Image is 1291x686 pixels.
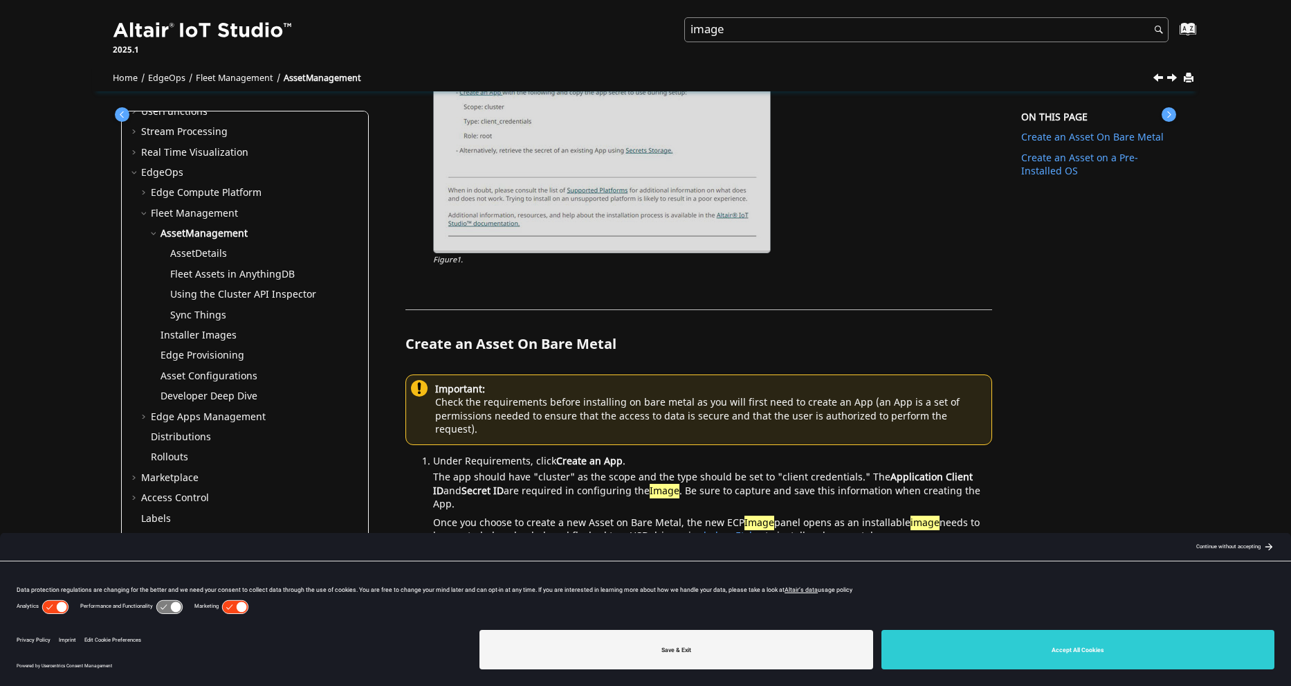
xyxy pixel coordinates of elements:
[115,107,129,122] button: Toggle publishing table of content
[433,516,992,543] p: Once you choose to create a new Asset on Bare Metal, the new ECP panel opens as an installable ne...
[151,206,238,221] a: Fleet Management
[141,165,183,180] a: EdgeOps
[1021,151,1138,179] a: Create an Asset on a Pre-Installed OS
[130,105,141,119] span: Expand UserFunctions
[151,186,262,200] a: Edge Compute Platform
[141,512,171,526] a: Labels
[130,146,141,160] span: Expand Real Time Visualization
[161,389,257,404] a: Developer Deep Dive
[405,374,992,444] div: Check the requirements before installing on bare metal as you will first need to create an App (a...
[1184,69,1196,88] button: Print this page
[1021,111,1170,125] div: On this page
[170,246,195,261] span: Asset
[161,328,237,343] a: Installer Images
[1154,71,1165,88] a: Previous topic: Fleet Management
[433,470,973,498] strong: Application Client ID
[405,338,992,359] h2: Create an Asset On Bare Metal
[161,226,248,241] a: AssetManagement
[433,468,992,543] div: The app should have "cluster" as the scope and the type should be set to "client credentials." Th...
[435,383,987,397] span: Important:
[141,491,209,505] a: Access Control
[151,430,211,444] a: Distributions
[151,450,188,464] a: Rollouts
[161,369,257,383] a: Asset Configurations
[1168,71,1179,88] a: Next topic: Asset Details
[1157,28,1189,43] a: Go to index terms page
[461,484,504,498] strong: Secret ID
[196,72,273,84] a: Fleet Management
[284,72,306,84] span: Asset
[148,72,185,84] a: EdgeOps
[141,471,199,485] a: Marketplace
[704,529,765,543] a: balenaEtcher
[1162,107,1176,122] button: Toggle topic table of content
[744,516,774,530] span: Image
[170,287,316,302] a: Using the Cluster API Inspector
[130,125,141,139] span: Expand Stream Processing
[170,267,295,282] a: Fleet Assets in AnythingDB
[92,60,1199,91] nav: Tools
[113,44,294,56] p: 2025.1
[556,454,623,469] span: Create an App
[457,254,461,266] span: 1
[1021,130,1164,145] a: Create an Asset On Bare Metal
[161,226,185,241] span: Asset
[170,246,227,261] a: AssetDetails
[151,410,266,424] a: Edge Apps Management
[1136,17,1175,44] button: Search
[113,72,138,84] a: Home
[149,227,161,241] span: Collapse AssetManagement
[910,516,940,530] span: image
[170,308,226,323] a: Sync Things
[141,532,210,546] a: Object Storage
[461,254,463,266] span: .
[284,72,361,84] a: AssetManagement
[141,105,208,119] a: UserFunctions
[140,207,151,221] span: Collapse Fleet Management
[140,410,151,424] span: Expand Edge Apps Management
[141,125,228,139] a: Stream Processing
[130,491,141,505] span: Expand Access Control
[130,471,141,485] span: Expand Marketplace
[163,105,208,119] span: Functions
[140,186,151,200] span: Expand Edge Compute Platform
[130,3,360,648] ul: Table of Contents
[141,145,248,160] a: Real Time Visualization
[433,254,463,266] span: Figure
[433,451,625,469] span: Under Requirements, click .
[161,348,244,363] a: Edge Provisioning
[113,20,294,42] img: Altair IoT Studio
[650,484,679,498] span: Image
[684,17,1169,42] input: Search query
[130,166,141,180] span: Collapse EdgeOps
